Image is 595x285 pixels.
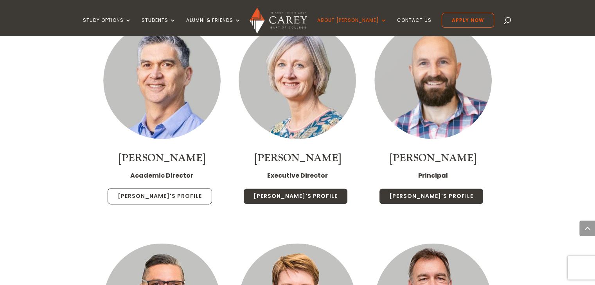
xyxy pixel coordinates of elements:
[397,18,431,36] a: Contact Us
[130,171,193,180] strong: Academic Director
[379,188,484,205] a: [PERSON_NAME]'s Profile
[239,22,356,139] img: Staff Thumbnail - Chris Berry
[374,22,492,139] img: Paul Jones (300 x 300px)
[142,18,176,36] a: Students
[267,171,328,180] strong: Executive Director
[119,151,205,165] a: [PERSON_NAME]
[442,13,494,28] a: Apply Now
[250,7,307,34] img: Carey Baptist College
[317,18,387,36] a: About [PERSON_NAME]
[186,18,241,36] a: Alumni & Friends
[83,18,131,36] a: Study Options
[254,151,341,165] a: [PERSON_NAME]
[390,151,476,165] a: [PERSON_NAME]
[108,188,212,205] a: [PERSON_NAME]'s Profile
[418,171,448,180] strong: Principal
[243,188,348,205] a: [PERSON_NAME]'s Profile
[103,22,221,139] img: Rob Ayres_300x300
